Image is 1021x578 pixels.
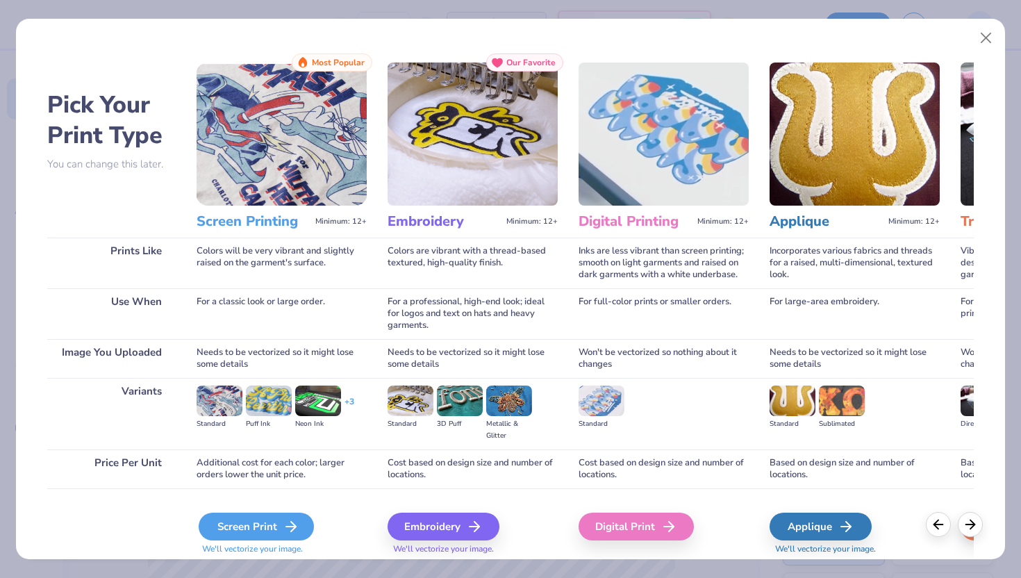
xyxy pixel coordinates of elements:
div: For full-color prints or smaller orders. [579,288,749,339]
p: You can change this later. [47,158,176,170]
img: Standard [770,386,815,416]
div: Direct-to-film [961,418,1006,430]
div: Embroidery [388,513,499,540]
div: Based on design size and number of locations. [770,449,940,488]
div: Standard [579,418,624,430]
div: Metallic & Glitter [486,418,532,442]
div: Colors will be very vibrant and slightly raised on the garment's surface. [197,238,367,288]
div: Digital Print [579,513,694,540]
div: Variants [47,378,176,449]
img: Metallic & Glitter [486,386,532,416]
div: Neon Ink [295,418,341,430]
div: Screen Print [199,513,314,540]
button: Close [973,25,999,51]
div: Puff Ink [246,418,292,430]
div: Cost based on design size and number of locations. [579,449,749,488]
img: Screen Printing [197,63,367,206]
span: Minimum: 12+ [315,217,367,226]
div: Applique [770,513,872,540]
div: Standard [197,418,242,430]
span: Minimum: 12+ [697,217,749,226]
div: For a classic look or large order. [197,288,367,339]
div: Sublimated [819,418,865,430]
div: Colors are vibrant with a thread-based textured, high-quality finish. [388,238,558,288]
div: Needs to be vectorized so it might lose some details [388,339,558,378]
div: Needs to be vectorized so it might lose some details [197,339,367,378]
div: + 3 [345,396,354,420]
div: Won't be vectorized so nothing about it changes [579,339,749,378]
div: Additional cost for each color; larger orders lower the unit price. [197,449,367,488]
div: Standard [388,418,433,430]
div: Cost based on design size and number of locations. [388,449,558,488]
img: Applique [770,63,940,206]
div: Use When [47,288,176,339]
img: Standard [197,386,242,416]
img: Embroidery [388,63,558,206]
div: Prints Like [47,238,176,288]
div: For a professional, high-end look; ideal for logos and text on hats and heavy garments. [388,288,558,339]
h3: Embroidery [388,213,501,231]
img: Direct-to-film [961,386,1006,416]
img: Sublimated [819,386,865,416]
h3: Applique [770,213,883,231]
span: We'll vectorize your image. [770,543,940,555]
div: 3D Puff [437,418,483,430]
img: Digital Printing [579,63,749,206]
h2: Pick Your Print Type [47,90,176,151]
img: Standard [579,386,624,416]
h3: Screen Printing [197,213,310,231]
div: Image You Uploaded [47,339,176,378]
span: Minimum: 12+ [506,217,558,226]
img: 3D Puff [437,386,483,416]
div: Needs to be vectorized so it might lose some details [770,339,940,378]
span: We'll vectorize your image. [388,543,558,555]
img: Puff Ink [246,386,292,416]
span: Our Favorite [506,58,556,67]
div: Inks are less vibrant than screen printing; smooth on light garments and raised on dark garments ... [579,238,749,288]
h3: Digital Printing [579,213,692,231]
div: Incorporates various fabrics and threads for a raised, multi-dimensional, textured look. [770,238,940,288]
span: We'll vectorize your image. [197,543,367,555]
span: Minimum: 12+ [888,217,940,226]
div: Standard [770,418,815,430]
img: Standard [388,386,433,416]
div: For large-area embroidery. [770,288,940,339]
img: Neon Ink [295,386,341,416]
span: Most Popular [312,58,365,67]
div: Price Per Unit [47,449,176,488]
